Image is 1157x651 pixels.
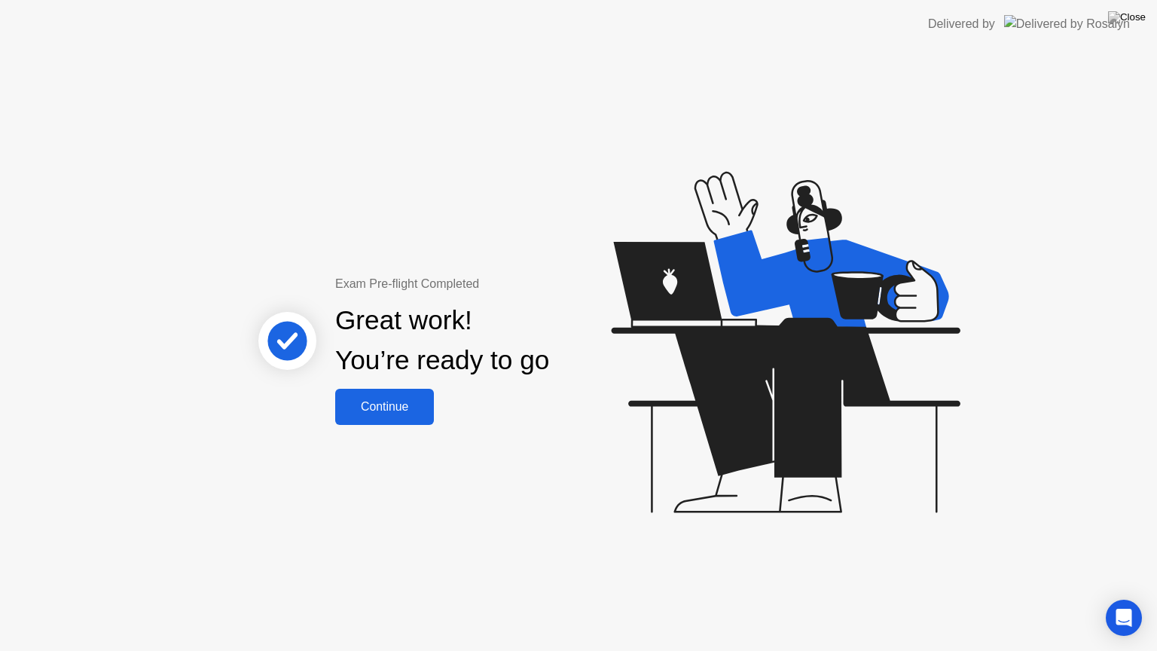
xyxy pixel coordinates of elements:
[335,275,646,293] div: Exam Pre-flight Completed
[1106,600,1142,636] div: Open Intercom Messenger
[335,301,549,381] div: Great work! You’re ready to go
[928,15,995,33] div: Delivered by
[335,389,434,425] button: Continue
[340,400,429,414] div: Continue
[1108,11,1146,23] img: Close
[1004,15,1130,32] img: Delivered by Rosalyn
